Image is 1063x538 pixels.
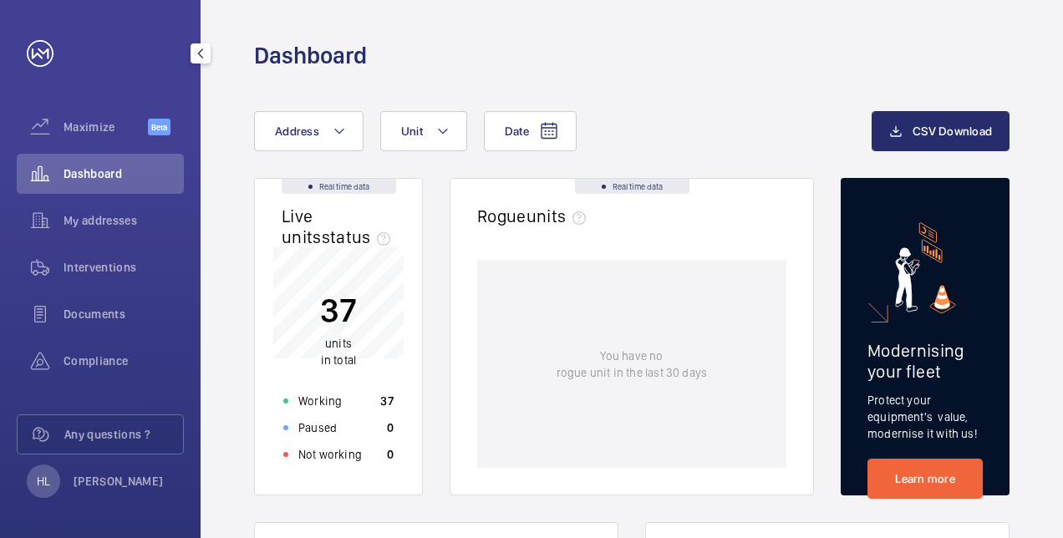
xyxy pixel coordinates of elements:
[484,111,577,151] button: Date
[867,392,983,442] p: Protect your equipment's value, modernise it with us!
[64,306,184,322] span: Documents
[325,337,352,350] span: units
[380,393,394,409] p: 37
[867,340,983,382] h2: Modernising your fleet
[320,335,357,368] p: in total
[275,124,319,138] span: Address
[477,206,593,226] h2: Rogue
[64,353,184,369] span: Compliance
[526,206,593,226] span: units
[282,206,397,247] h2: Live units
[557,348,707,381] p: You have no rogue unit in the last 30 days
[505,124,529,138] span: Date
[895,222,956,313] img: marketing-card.svg
[387,419,394,436] p: 0
[575,179,689,194] div: Real time data
[282,179,396,194] div: Real time data
[867,459,983,499] a: Learn more
[64,165,184,182] span: Dashboard
[380,111,467,151] button: Unit
[298,446,362,463] p: Not working
[401,124,423,138] span: Unit
[64,259,184,276] span: Interventions
[74,473,164,490] p: [PERSON_NAME]
[320,289,357,331] p: 37
[64,119,148,135] span: Maximize
[913,124,992,138] span: CSV Download
[254,111,364,151] button: Address
[322,226,398,247] span: status
[298,419,337,436] p: Paused
[148,119,170,135] span: Beta
[37,473,50,490] p: HL
[387,446,394,463] p: 0
[872,111,1010,151] button: CSV Download
[254,40,367,71] h1: Dashboard
[64,212,184,229] span: My addresses
[64,426,183,443] span: Any questions ?
[298,393,342,409] p: Working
